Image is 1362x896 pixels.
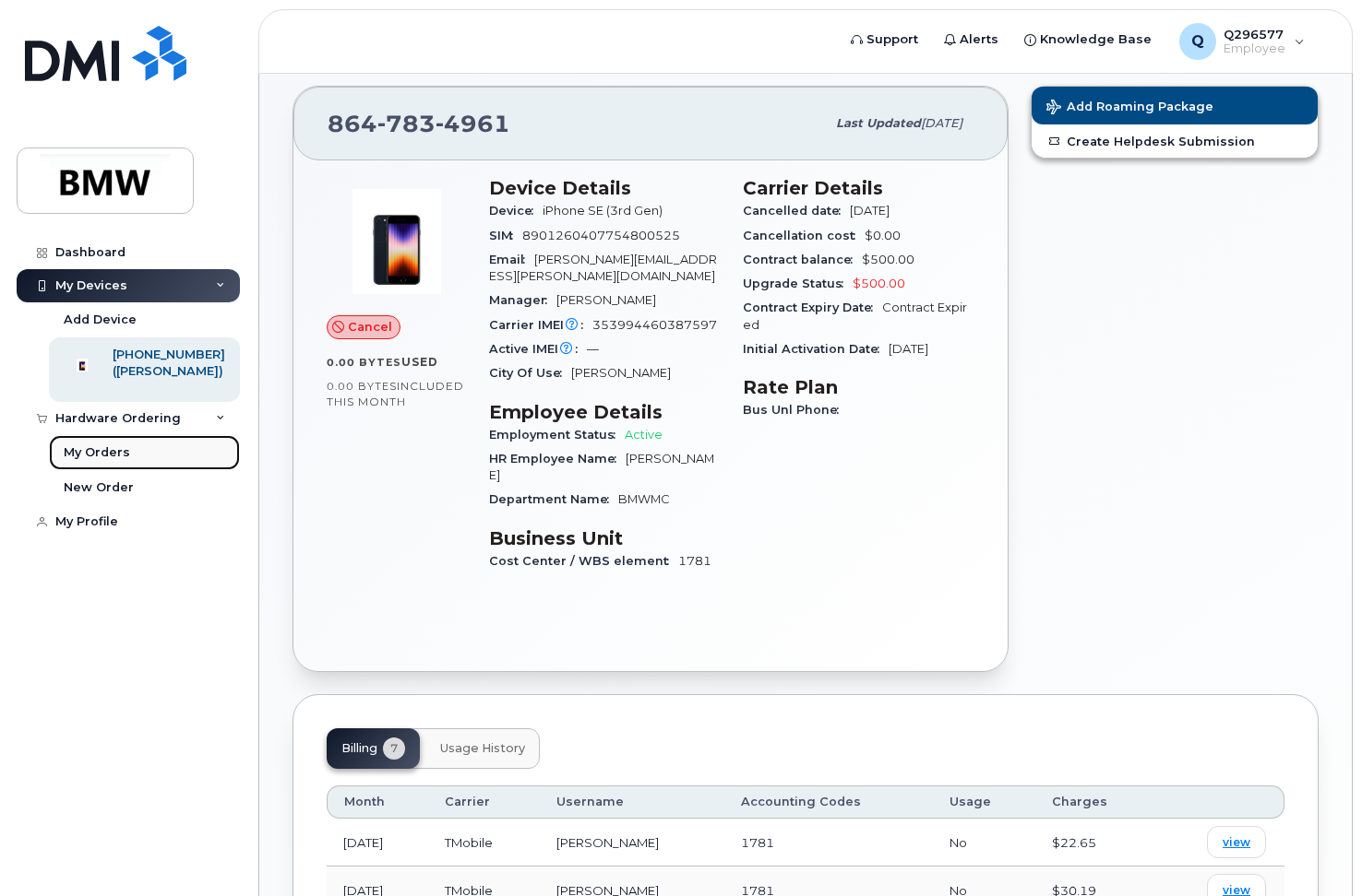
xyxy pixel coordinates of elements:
h3: Employee Details [489,401,721,423]
th: Accounting Codes [724,785,933,819]
span: Department Name [489,492,618,506]
img: image20231002-3703462-1angbar.jpeg [341,186,452,297]
span: Device [489,204,543,218]
th: Month [327,785,428,819]
span: Active [625,428,663,442]
h3: Device Details [489,177,721,199]
span: Contract Expired [743,301,967,331]
span: Alerts [960,30,998,49]
span: 353994460387597 [592,318,717,332]
span: Bus Unl Phone [743,403,848,417]
span: Active IMEI [489,342,587,356]
span: Q296577 [1224,27,1285,41]
span: Knowledge Base [1040,30,1152,49]
span: [PERSON_NAME][EMAIL_ADDRESS][PERSON_NAME][DOMAIN_NAME] [489,253,717,283]
span: [DATE] [921,116,962,130]
span: $500.00 [853,277,905,290]
span: Usage History [440,741,525,756]
iframe: Messenger Launcher [1282,816,1348,882]
a: Create Helpdesk Submission [1032,124,1318,158]
span: Upgrade Status [743,277,853,290]
span: Cancelled date [743,204,850,218]
td: [DATE] [327,819,428,867]
span: iPhone SE (3rd Gen) [543,204,663,218]
span: Cost Center / WBS element [489,554,678,568]
span: $500.00 [862,253,914,266]
h3: Carrier Details [743,177,974,199]
span: Initial Activation Date [743,342,889,356]
span: [PERSON_NAME] [556,293,656,307]
a: Alerts [931,21,1011,58]
span: 0.00 Bytes [327,356,401,369]
h3: Business Unit [489,527,721,549]
span: Employment Status [489,428,625,442]
span: 4961 [436,110,510,137]
td: TMobile [428,819,539,867]
span: [DATE] [850,204,890,218]
h3: Rate Plan [743,376,974,398]
span: SIM [489,229,522,242]
span: $0.00 [865,229,901,242]
span: 1781 [741,835,774,850]
span: HR Employee Name [489,452,626,466]
span: Email [489,253,534,266]
a: Knowledge Base [1011,21,1165,58]
a: Support [838,21,931,58]
th: Charges [1035,785,1156,819]
span: Contract Expiry Date [743,301,882,314]
span: Contract balance [743,253,862,266]
span: view [1223,834,1250,851]
span: 783 [377,110,436,137]
div: $22.65 [1052,834,1140,852]
th: Carrier [428,785,539,819]
span: 0.00 Bytes [327,380,397,393]
span: Last updated [836,116,921,130]
span: 864 [328,110,510,137]
button: Add Roaming Package [1032,87,1318,124]
span: 8901260407754800525 [522,229,680,242]
span: Add Roaming Package [1046,100,1213,117]
a: view [1207,826,1266,858]
span: Carrier IMEI [489,318,592,332]
span: Manager [489,293,556,307]
span: [DATE] [889,342,928,356]
span: Q [1191,30,1204,53]
span: used [401,355,438,369]
span: — [587,342,599,356]
span: 1781 [678,554,711,568]
span: Cancellation cost [743,229,865,242]
span: Cancel [348,318,392,336]
th: Usage [933,785,1034,819]
td: No [933,819,1034,867]
td: [PERSON_NAME] [540,819,725,867]
span: [PERSON_NAME] [571,366,671,380]
span: BMWMC [618,492,670,506]
span: Employee [1224,41,1285,56]
th: Username [540,785,725,819]
div: Q296577 [1166,23,1318,60]
span: City Of Use [489,366,571,380]
span: Support [866,30,918,49]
